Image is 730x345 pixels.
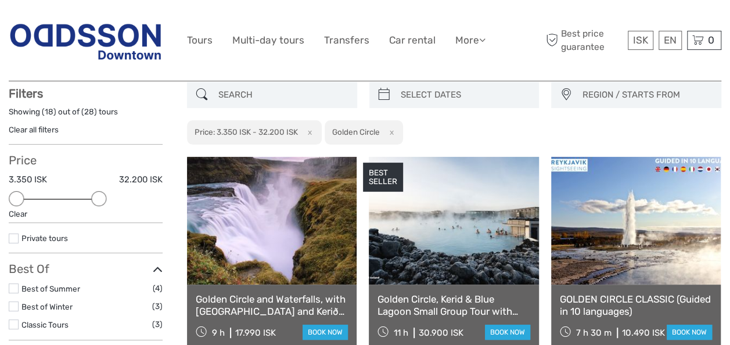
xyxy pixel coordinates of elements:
[389,32,436,49] a: Car rental
[633,34,648,46] span: ISK
[332,127,380,136] h2: Golden Circle
[232,32,304,49] a: Multi-day tours
[134,18,148,32] button: Open LiveChat chat widget
[382,126,397,138] button: x
[187,32,213,49] a: Tours
[419,328,463,338] div: 30.900 ISK
[706,34,716,46] span: 0
[303,325,348,340] a: book now
[9,153,163,167] h3: Price
[84,106,94,117] label: 28
[16,20,131,30] p: We're away right now. Please check back later!
[195,127,298,136] h2: Price: 3.350 ISK - 32.200 ISK
[212,328,225,338] span: 9 h
[214,85,351,105] input: SEARCH
[152,300,163,313] span: (3)
[235,328,276,338] div: 17.990 ISK
[324,32,369,49] a: Transfers
[576,328,612,338] span: 7 h 30 m
[363,163,403,192] div: BEST SELLER
[9,17,163,63] img: Reykjavik Residence
[622,328,665,338] div: 10.490 ISK
[9,125,59,134] a: Clear all filters
[45,106,53,117] label: 18
[9,106,163,124] div: Showing ( ) out of ( ) tours
[153,282,163,295] span: (4)
[394,328,408,338] span: 11 h
[21,284,80,293] a: Best of Summer
[21,320,69,329] a: Classic Tours
[560,293,712,317] a: GOLDEN CIRCLE CLASSIC (Guided in 10 languages)
[659,31,682,50] div: EN
[300,126,315,138] button: x
[396,85,534,105] input: SELECT DATES
[485,325,530,340] a: book now
[21,302,73,311] a: Best of Winter
[543,27,625,53] span: Best price guarantee
[152,318,163,331] span: (3)
[9,262,163,276] h3: Best Of
[577,85,715,105] button: REGION / STARTS FROM
[377,293,530,317] a: Golden Circle, Kerid & Blue Lagoon Small Group Tour with Admission Ticket
[119,174,163,186] label: 32.200 ISK
[9,174,47,186] label: 3.350 ISK
[9,87,43,100] strong: Filters
[9,209,163,220] div: Clear
[667,325,712,340] a: book now
[196,293,348,317] a: Golden Circle and Waterfalls, with [GEOGRAPHIC_DATA] and Kerið in small group
[21,233,68,243] a: Private tours
[455,32,486,49] a: More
